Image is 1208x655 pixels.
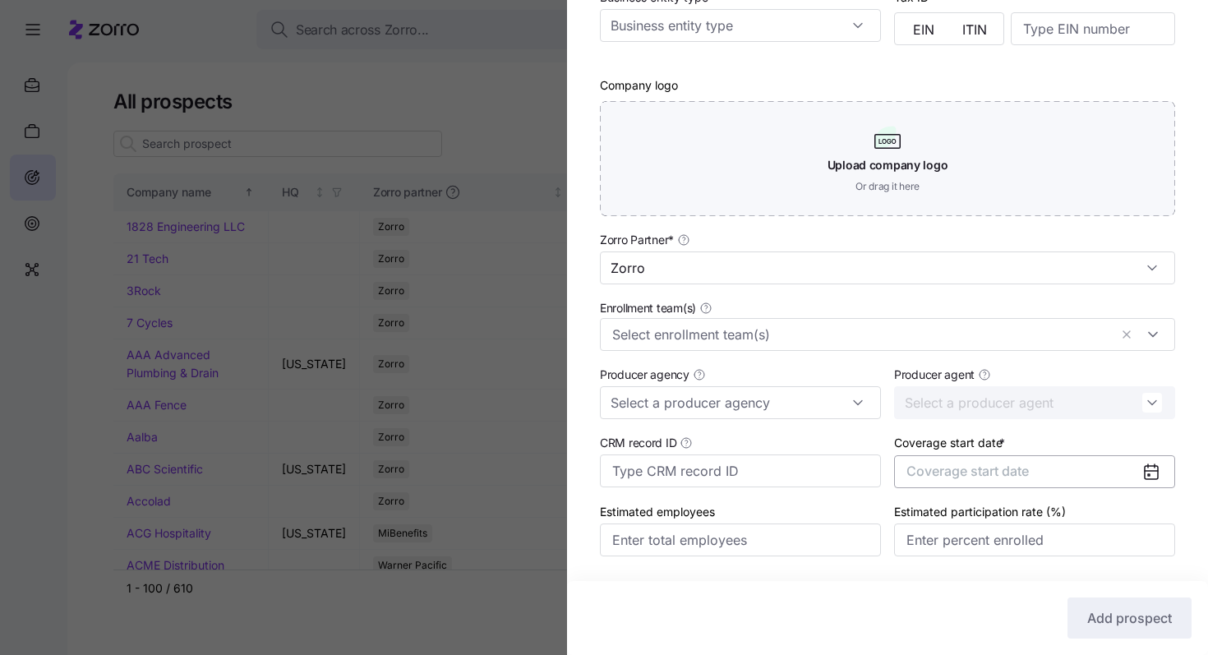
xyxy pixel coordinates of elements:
input: Select a partner [600,251,1175,284]
input: Enter percent enrolled [894,524,1175,556]
input: Type EIN number [1011,12,1175,45]
label: Coverage start date [894,434,1008,452]
input: Select a producer agency [600,386,881,419]
input: Select a producer agent [894,386,1175,419]
span: ITIN [962,23,987,36]
label: Estimated employees [600,503,715,521]
input: Type CRM record ID [600,454,881,487]
span: Enrollment team(s) [600,300,696,316]
input: Business entity type [600,9,881,42]
label: Estimated participation rate (%) [894,503,1066,521]
span: Coverage start date [906,463,1029,479]
span: Add prospect [1087,608,1172,628]
input: Enter total employees [600,524,881,556]
span: Producer agent [894,367,975,383]
button: Coverage start date [894,455,1175,488]
input: Select enrollment team(s) [612,324,1109,345]
label: Company logo [600,76,678,95]
span: CRM record ID [600,435,676,451]
span: EIN [913,23,934,36]
span: Zorro Partner * [600,232,674,248]
span: Producer agency [600,367,689,383]
button: Add prospect [1067,597,1192,639]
